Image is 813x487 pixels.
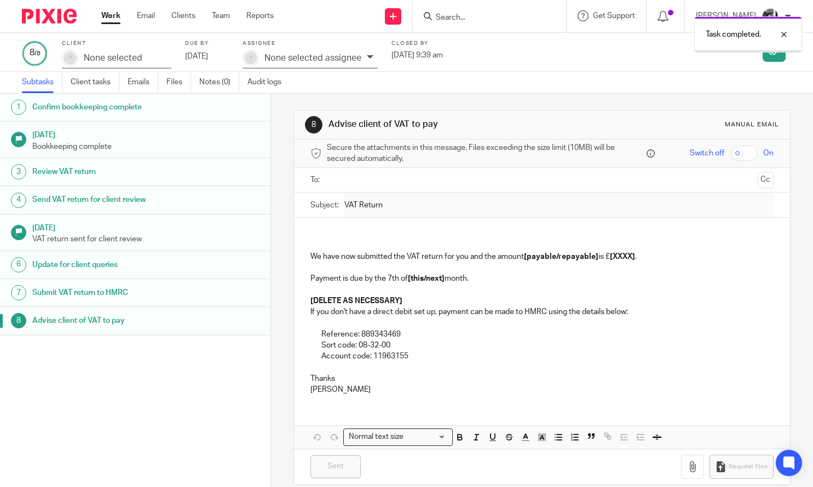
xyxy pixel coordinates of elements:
[185,40,229,47] label: Due by
[101,10,120,21] a: Work
[243,40,378,47] label: Assignee
[166,72,191,93] a: Files
[32,220,260,234] h1: [DATE]
[310,200,339,211] label: Subject:
[305,116,322,134] div: 8
[84,53,142,63] p: None selected
[524,253,598,260] strong: [payable/repayable]
[328,119,566,130] h1: Advise client of VAT to pay
[11,313,26,328] div: 8
[310,373,774,384] p: Thanks
[246,10,274,21] a: Reports
[264,53,361,63] p: None selected assignee
[310,297,402,305] strong: [DELETE AS NECESSARY]
[62,40,171,47] label: Client
[706,29,761,40] p: Task completed.
[310,175,322,185] label: To:
[391,40,443,47] label: Closed by
[321,351,774,362] p: Account code: 11963155
[32,164,184,180] h1: Review VAT return
[32,99,184,115] h1: Confirm bookkeeping complete
[22,47,48,59] div: 8
[321,340,774,351] p: Sort code: 08-32-00
[244,51,257,65] div: ?
[137,10,155,21] a: Email
[327,142,644,165] span: Secure the attachments in this message. Files exceeding the size limit (10MB) will be secured aut...
[32,234,260,245] p: VAT return sent for client review
[11,193,26,208] div: 4
[408,275,445,282] strong: [this/next]
[310,273,774,284] p: Payment is due by the 7th of month.
[610,253,635,260] strong: [XXXX]
[32,127,260,141] h1: [DATE]
[725,120,779,129] div: Manual email
[310,251,774,262] p: We have now submitted the VAT return for you and the amount is £ .
[22,9,77,24] img: Pixie
[310,455,361,479] input: Sent
[11,257,26,273] div: 6
[310,384,774,395] p: [PERSON_NAME]
[690,148,724,159] span: Switch off
[32,192,184,208] h1: Send VAT return for client review
[32,285,184,301] h1: Submit VAT return to HMRC
[22,72,62,93] a: Subtasks
[171,10,195,21] a: Clients
[757,172,774,188] button: Cc
[32,312,184,329] h1: Advise client of VAT to pay
[11,285,26,300] div: 7
[710,455,773,479] button: Request files
[71,72,119,93] a: Client tasks
[391,51,443,59] span: [DATE] 9:39 am
[185,53,208,60] span: [DATE]
[128,72,158,93] a: Emails
[321,329,774,340] p: Reference: 889343469
[11,164,26,179] div: 3
[346,431,406,443] span: Normal text size
[212,10,230,21] a: Team
[247,72,290,93] a: Audit logs
[32,141,260,152] p: Bookkeeping complete
[64,51,77,65] div: ?
[11,100,26,115] div: 1
[199,72,239,93] a: Notes (0)
[762,8,779,25] img: IMG_7103.jpg
[310,306,774,317] p: If you don't have a direct debit set up, payment can be made to HMRC using the details below:
[763,148,774,159] span: On
[343,428,453,445] div: Search for option
[407,431,446,443] input: Search for option
[729,462,768,471] span: Request files
[32,257,184,273] h1: Update for client queries
[34,50,41,56] small: /8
